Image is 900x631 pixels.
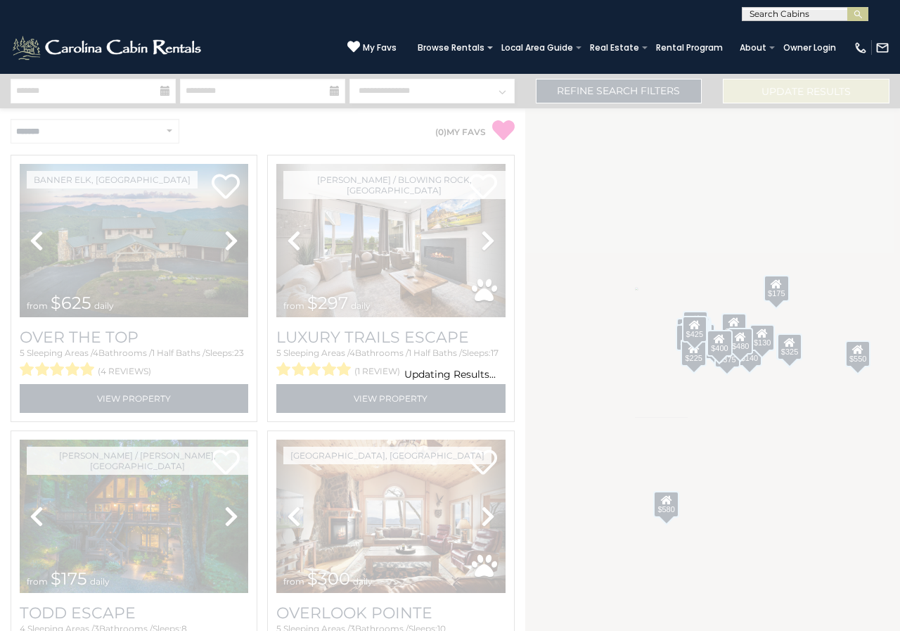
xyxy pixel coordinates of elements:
[875,41,889,55] img: mail-regular-white.png
[733,38,773,58] a: About
[363,42,397,54] span: My Favs
[583,38,646,58] a: Real Estate
[649,38,730,58] a: Rental Program
[347,40,397,55] a: My Favs
[411,38,491,58] a: Browse Rentals
[494,38,580,58] a: Local Area Guide
[11,34,205,62] img: White-1-2.png
[854,41,868,55] img: phone-regular-white.png
[776,38,843,58] a: Owner Login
